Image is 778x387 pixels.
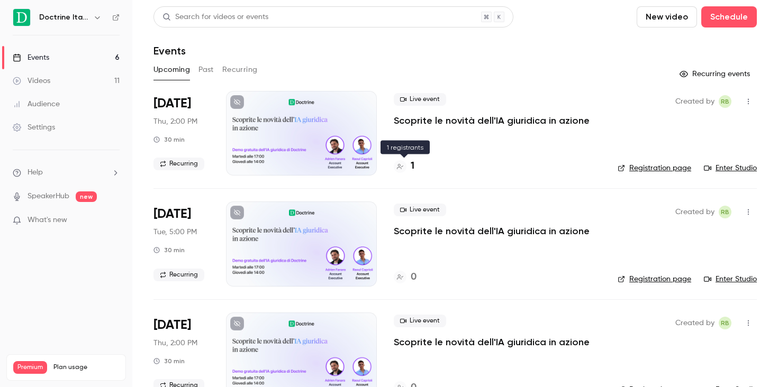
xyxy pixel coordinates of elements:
div: Audience [13,99,60,109]
span: Romain Ballereau [719,95,731,108]
div: Events [13,52,49,63]
iframe: Noticeable Trigger [107,216,120,225]
span: RB [721,317,729,329]
h4: 0 [411,270,417,284]
span: [DATE] [153,206,191,223]
a: Scoprite le novità dell'IA giuridica in azione [394,225,590,237]
span: Created by [675,206,714,218]
h6: Doctrine Italia [39,12,89,23]
button: New video [637,6,697,27]
span: Recurring [153,269,204,281]
a: Scoprite le novità dell'IA giuridica in azione [394,114,590,127]
span: Live event [394,204,446,216]
button: Recurring [222,61,258,78]
li: help-dropdown-opener [13,167,120,178]
a: Registration page [618,163,691,173]
div: 30 min [153,135,185,144]
span: Recurring [153,158,204,170]
span: What's new [28,215,67,226]
h1: Events [153,44,186,57]
span: Tue, 5:00 PM [153,227,197,237]
span: Thu, 2:00 PM [153,116,197,127]
a: 1 [394,159,414,173]
button: Upcoming [153,61,190,78]
a: Scoprite le novità dell'IA giuridica in azione [394,336,590,348]
div: Sep 4 Thu, 2:00 PM (Europe/Paris) [153,91,209,176]
span: RB [721,206,729,218]
button: Schedule [701,6,757,27]
a: 0 [394,270,417,284]
span: Created by [675,95,714,108]
a: Enter Studio [704,274,757,284]
span: Live event [394,93,446,106]
button: Recurring events [675,66,757,82]
div: Sep 9 Tue, 5:00 PM (Europe/Paris) [153,201,209,286]
img: Doctrine Italia [13,9,30,26]
span: Romain Ballereau [719,317,731,329]
div: Videos [13,76,50,86]
span: Help [28,167,43,178]
a: Enter Studio [704,163,757,173]
span: [DATE] [153,317,191,334]
span: Live event [394,315,446,327]
span: Premium [13,361,47,374]
span: RB [721,95,729,108]
a: Registration page [618,274,691,284]
div: 30 min [153,246,185,254]
button: Past [198,61,214,78]
div: Settings [13,122,55,133]
span: Romain Ballereau [719,206,731,218]
h4: 1 [411,159,414,173]
span: Thu, 2:00 PM [153,338,197,348]
a: SpeakerHub [28,191,69,202]
div: 30 min [153,357,185,365]
span: new [76,191,97,202]
span: [DATE] [153,95,191,112]
div: Search for videos or events [162,12,268,23]
span: Plan usage [53,363,119,372]
span: Created by [675,317,714,329]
